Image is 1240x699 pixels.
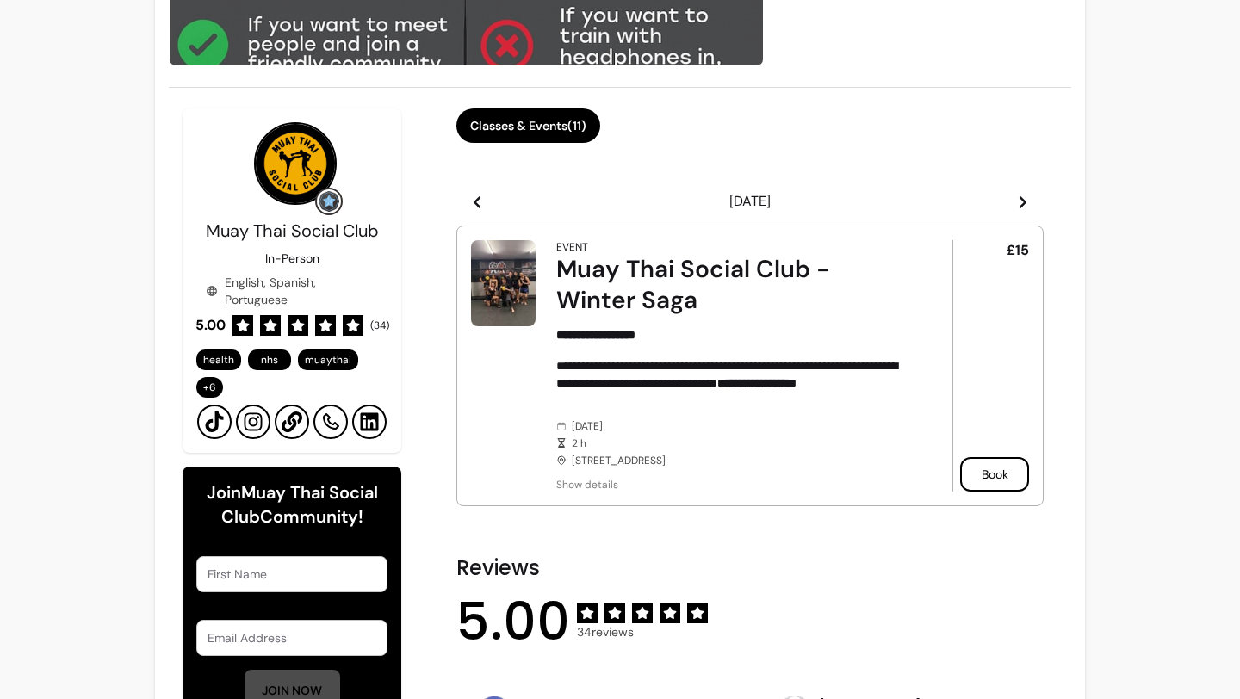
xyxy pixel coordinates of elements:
[254,122,337,205] img: Provider image
[960,457,1029,492] button: Book
[265,250,319,267] p: In-Person
[456,554,1044,582] h2: Reviews
[261,353,278,367] span: nhs
[208,629,376,646] input: Email Address
[471,240,536,326] img: Muay Thai Social Club - Winter Saga
[319,191,339,212] img: Grow
[572,436,904,450] span: 2 h
[556,254,904,316] div: Muay Thai Social Club - Winter Saga
[370,319,389,332] span: ( 34 )
[200,380,220,394] span: + 6
[456,596,570,647] span: 5.00
[208,566,376,583] input: First Name
[1007,240,1029,261] span: £15
[206,274,378,308] div: English, Spanish, Portuguese
[196,480,387,529] h6: Join Muay Thai Social Club Community!
[305,353,351,367] span: muaythai
[456,108,600,143] button: Classes & Events(11)
[203,353,234,367] span: health
[577,623,708,640] span: 34 reviews
[195,315,226,336] span: 5.00
[456,184,1044,219] header: [DATE]
[556,478,904,492] span: Show details
[556,240,588,254] div: Event
[206,220,379,242] span: Muay Thai Social Club
[556,419,904,467] div: [DATE] [STREET_ADDRESS]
